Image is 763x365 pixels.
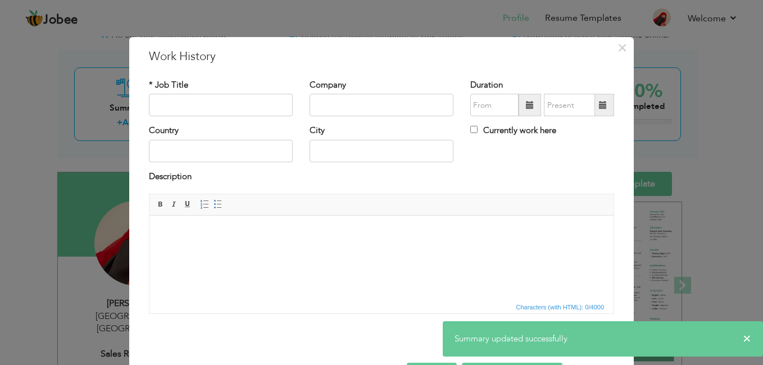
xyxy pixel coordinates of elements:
a: Insert/Remove Bulleted List [212,198,224,211]
span: Summary updated successfully. [455,333,569,344]
label: Currently work here [470,125,556,136]
a: Insert/Remove Numbered List [198,198,211,211]
label: City [310,125,325,136]
iframe: Rich Text Editor, workEditor [149,216,614,300]
label: Country [149,125,179,136]
label: Duration [470,79,503,91]
button: Close [613,39,631,57]
a: Bold [155,198,167,211]
label: Description [149,171,192,182]
span: × [743,333,751,344]
span: × [617,38,627,58]
input: Present [544,94,595,116]
input: From [470,94,519,116]
a: Underline [181,198,194,211]
label: * Job Title [149,79,188,91]
a: Italic [168,198,180,211]
h3: Work History [149,48,614,65]
span: Characters (with HTML): 0/4000 [514,302,607,312]
div: Statistics [514,302,608,312]
label: Company [310,79,346,91]
input: Currently work here [470,126,478,133]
